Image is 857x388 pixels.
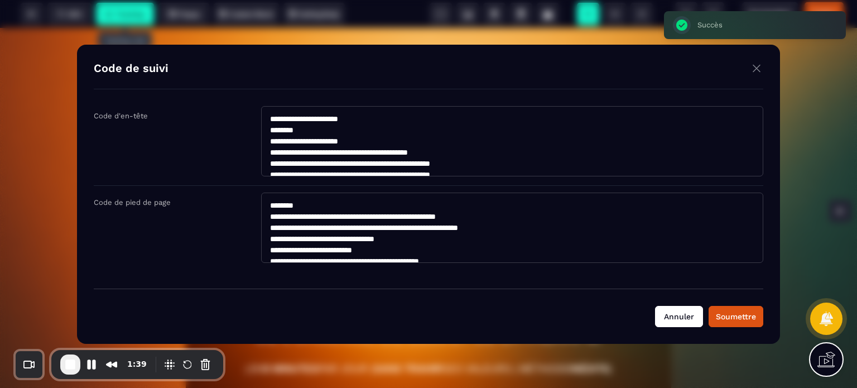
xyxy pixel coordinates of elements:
[716,311,756,322] div: Soumettre
[750,61,763,75] img: close
[194,150,663,184] text: COMMENT QUAND ON SAUVE LES AUTRES ?
[94,61,168,78] h4: Code de suivi
[94,112,148,120] label: Code d'en-tête
[94,198,171,207] label: Code de pied de page
[655,306,703,327] button: Annuler
[709,306,763,327] button: Soumettre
